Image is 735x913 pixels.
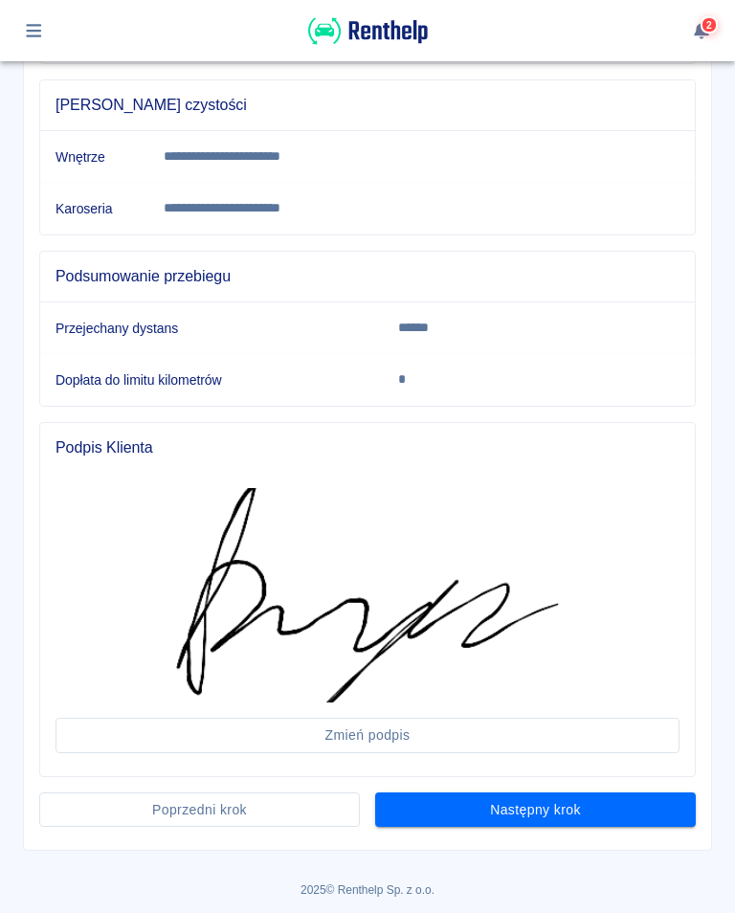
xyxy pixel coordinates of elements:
[56,147,133,167] h6: Wnętrze
[56,199,133,218] h6: Karoseria
[56,370,367,390] h6: Dopłata do limitu kilometrów
[704,19,714,30] span: 2
[56,718,679,753] button: Zmień podpis
[56,319,367,338] h6: Przejechany dystans
[176,488,559,702] img: Podpis
[308,15,428,47] img: Renthelp logo
[56,96,679,115] span: [PERSON_NAME] czystości
[683,14,721,47] button: 2
[39,792,360,828] button: Poprzedni krok
[308,34,428,51] a: Renthelp logo
[375,792,696,828] button: Następny krok
[56,267,679,286] span: Podsumowanie przebiegu
[56,438,679,457] span: Podpis Klienta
